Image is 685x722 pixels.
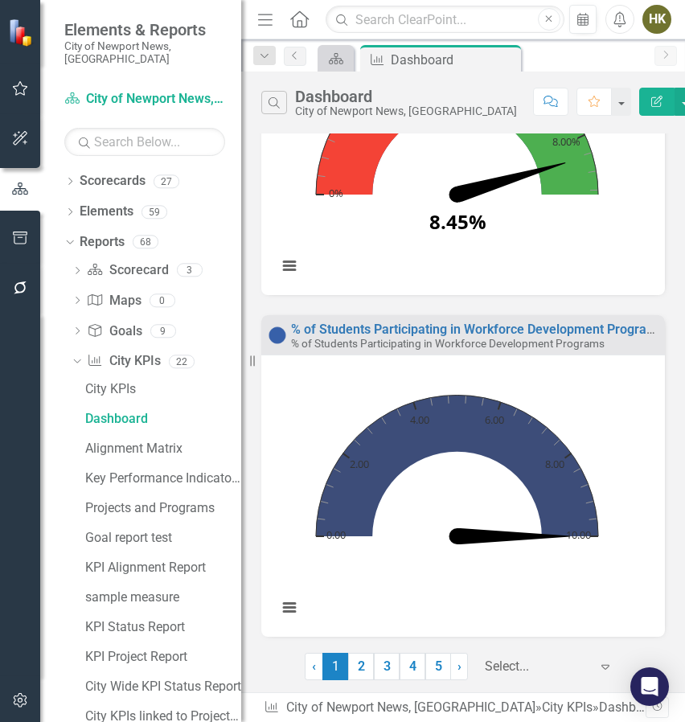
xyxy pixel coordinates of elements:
span: ‹ [312,658,316,674]
text: 4.00 [410,412,429,427]
div: City KPIs [85,382,241,396]
a: Goal report test [81,525,241,551]
div: Chart. Highcharts interactive chart. [269,30,657,291]
span: Elements & Reports [64,20,225,39]
a: Goals [87,322,142,341]
text: 8.00% [552,134,580,149]
svg: Interactive chart [269,30,645,291]
div: City of Newport News, [GEOGRAPHIC_DATA] [295,105,517,117]
text: 10.00 [566,527,591,542]
button: View chart menu, Chart [278,255,301,277]
path: No value. Actual. [457,528,570,544]
div: Dashboard [391,50,517,70]
small: City of Newport News, [GEOGRAPHIC_DATA] [64,39,225,66]
div: Open Intercom Messenger [630,667,669,706]
div: Dashboard [599,699,662,715]
a: Key Performance Indicator Trend Summary [81,466,241,491]
a: 2 [348,653,374,680]
div: 0 [150,293,175,307]
a: City Wide KPI Status Report [81,674,241,699]
text: 8.45% [429,208,486,235]
div: 9 [150,324,176,338]
img: ClearPoint Strategy [8,18,36,47]
a: Maps [87,292,141,310]
input: Search ClearPoint... [326,6,564,34]
div: 68 [133,236,158,249]
a: City KPIs [81,376,241,402]
div: sample measure [85,590,241,605]
a: KPI Project Report [81,644,241,670]
div: 3 [177,264,203,277]
div: Dashboard [295,88,517,105]
div: Goal report test [85,531,241,545]
div: City Wide KPI Status Report [85,679,241,694]
a: Scorecards [80,172,146,191]
button: View chart menu, Chart [278,597,301,619]
a: Projects and Programs [81,495,241,521]
a: 4 [400,653,425,680]
a: KPI Alignment Report [81,555,241,580]
div: » » [264,699,646,717]
text: 2.00 [350,456,369,470]
div: 59 [142,205,167,219]
div: 27 [154,174,179,188]
a: Scorecard [87,261,168,280]
span: › [457,658,461,674]
div: Projects and Programs [85,501,241,515]
a: Alignment Matrix [81,436,241,462]
text: 8.00 [545,456,564,470]
span: 1 [322,653,348,680]
svg: Interactive chart [269,371,645,633]
div: KPI Project Report [85,650,241,664]
div: 22 [169,355,195,368]
button: HK [642,5,671,34]
a: Dashboard [81,406,241,432]
input: Search Below... [64,128,225,156]
div: Chart. Highcharts interactive chart. [269,371,657,633]
a: City of Newport News, [GEOGRAPHIC_DATA] [64,90,225,109]
div: Key Performance Indicator Trend Summary [85,471,241,486]
div: KPI Alignment Report [85,560,241,575]
a: sample measure [81,585,241,610]
div: Dashboard [85,412,241,426]
a: 5 [425,653,451,680]
text: 6.00 [485,412,504,427]
a: Reports [80,233,125,252]
path: 8.45. Actual. [455,155,568,203]
a: City KPIs [542,699,593,715]
a: City of Newport News, [GEOGRAPHIC_DATA] [286,699,535,715]
small: % of Students Participating in Workforce Development Programs [291,337,605,350]
div: Double-Click to Edit [261,315,665,637]
a: 3 [374,653,400,680]
text: 0.00 [326,527,346,542]
a: City KPIs [87,352,160,371]
div: Alignment Matrix [85,441,241,456]
text: 0% [329,186,343,200]
a: % of Students Participating in Workforce Development Programs [291,322,664,337]
img: No Information [268,326,287,345]
a: Elements [80,203,133,221]
div: KPI Status Report [85,620,241,634]
a: KPI Status Report [81,614,241,640]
